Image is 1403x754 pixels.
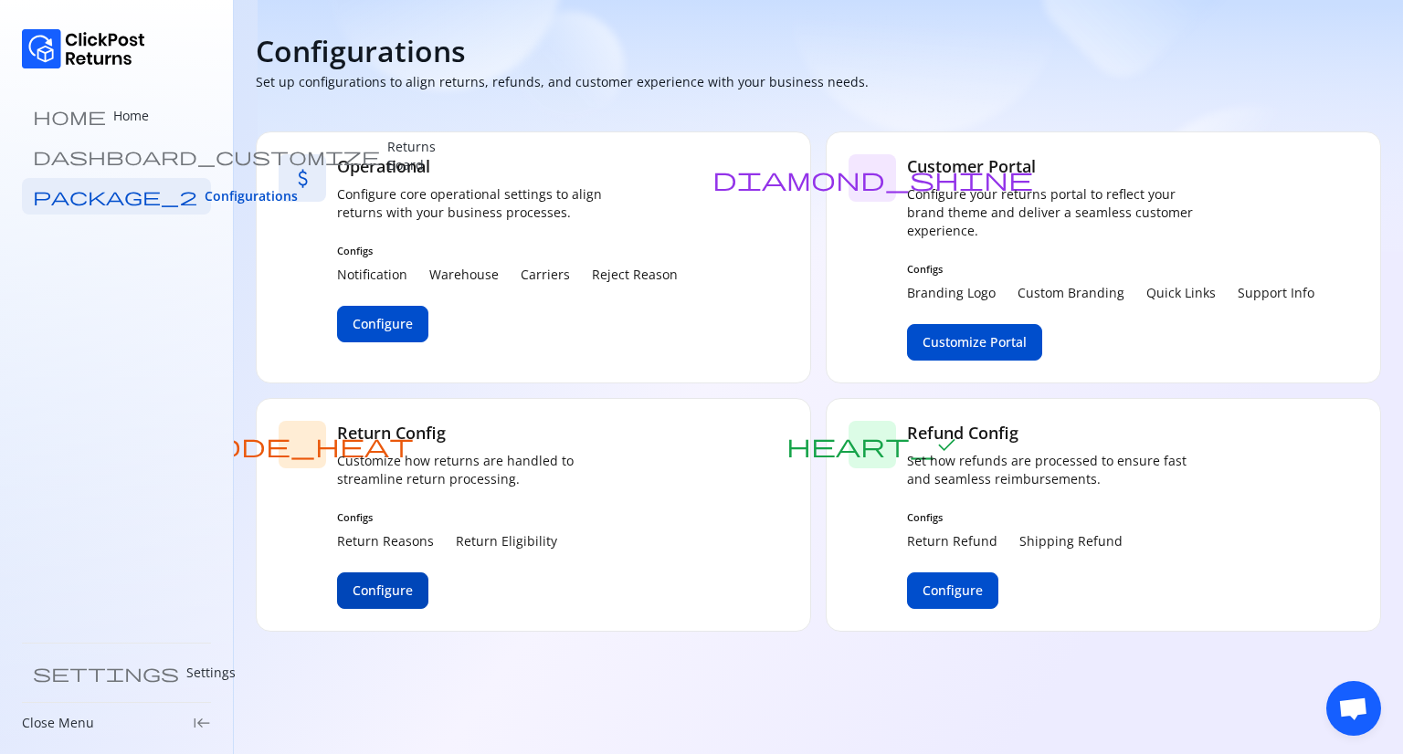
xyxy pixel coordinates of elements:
[33,107,106,125] span: home
[907,154,1314,178] h5: Customer Portal
[337,532,434,550] p: Return Reasons
[186,664,236,682] p: Settings
[337,421,629,445] h5: Return Config
[22,98,211,134] a: home Home
[592,266,678,284] p: Reject Reason
[1146,284,1216,302] p: Quick Links
[337,306,428,342] button: Configure
[337,572,428,609] button: Configure
[907,284,996,302] p: Branding Logo
[337,452,629,488] p: Customize how returns are handled to streamline return processing.
[907,262,1314,277] span: Configs
[337,244,678,258] span: Configs
[429,266,499,284] p: Warehouse
[205,187,298,205] span: Configurations
[337,185,629,222] p: Configure core operational settings to align returns with your business processes.
[907,324,1042,361] button: Customize Portal
[923,581,983,600] span: Configure
[712,166,1033,191] span: diamond_shine
[1018,284,1124,302] p: Custom Branding
[337,510,629,525] span: Configs
[33,147,380,165] span: dashboard_customize
[22,714,94,732] p: Close Menu
[786,433,959,457] span: heart_check
[923,333,1027,351] span: Customize Portal
[907,532,997,550] p: Return Refund
[256,73,869,91] p: Set up configurations to align returns, refunds, and customer experience with your business needs.
[907,510,1199,525] span: Configs
[337,266,407,284] p: Notification
[22,138,211,174] a: dashboard_customize Returns Board
[353,581,413,600] span: Configure
[907,572,998,609] button: Configure
[907,421,1199,445] h5: Refund Config
[33,664,179,682] span: settings
[387,138,436,174] p: Returns Board
[456,532,557,550] p: Return Eligibility
[1019,532,1123,550] p: Shipping Refund
[22,655,211,691] a: settings Settings
[113,107,149,125] p: Home
[290,166,315,191] span: attach_money
[1238,284,1314,302] p: Support Info
[193,714,211,732] span: keyboard_tab_rtl
[521,266,570,284] p: Carriers
[353,315,413,333] span: Configure
[1326,681,1381,736] div: Open chat
[337,154,678,178] h5: Operational
[907,185,1199,240] p: Configure your returns portal to reflect your brand theme and deliver a seamless customer experie...
[192,433,414,457] span: mode_heat
[22,714,211,732] div: Close Menukeyboard_tab_rtl
[907,452,1199,488] p: Set how refunds are processed to ensure fast and seamless reimbursements.
[22,29,145,68] img: Logo
[22,178,211,215] a: package_2 Configurations
[33,187,197,205] span: package_2
[256,33,466,69] h4: Configurations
